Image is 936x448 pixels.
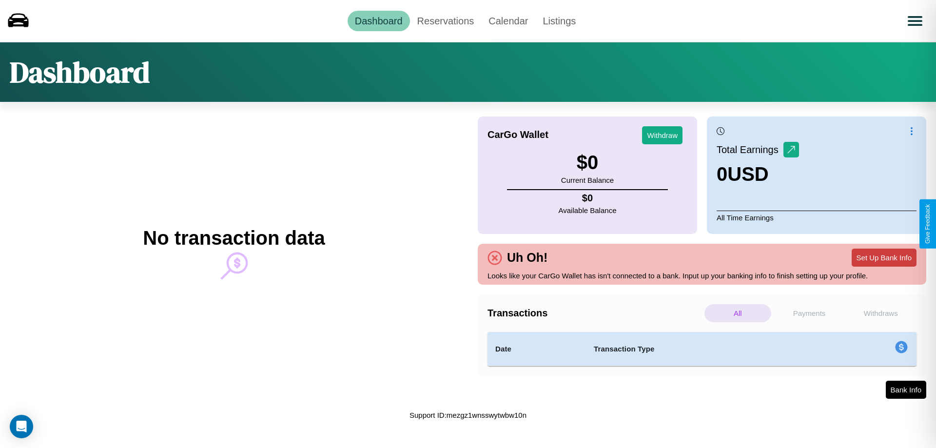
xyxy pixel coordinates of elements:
[495,343,578,355] h4: Date
[10,52,150,92] h1: Dashboard
[487,129,548,140] h4: CarGo Wallet
[924,204,931,244] div: Give Feedback
[561,174,614,187] p: Current Balance
[561,152,614,174] h3: $ 0
[487,332,916,366] table: simple table
[717,141,783,158] p: Total Earnings
[594,343,815,355] h4: Transaction Type
[717,163,799,185] h3: 0 USD
[559,204,617,217] p: Available Balance
[481,11,535,31] a: Calendar
[143,227,325,249] h2: No transaction data
[535,11,583,31] a: Listings
[348,11,410,31] a: Dashboard
[776,304,843,322] p: Payments
[704,304,771,322] p: All
[409,409,526,422] p: Support ID: mezgz1wnsswytwbw10n
[502,251,552,265] h4: Uh Oh!
[642,126,682,144] button: Withdraw
[487,269,916,282] p: Looks like your CarGo Wallet has isn't connected to a bank. Input up your banking info to finish ...
[901,7,929,35] button: Open menu
[10,415,33,438] div: Open Intercom Messenger
[559,193,617,204] h4: $ 0
[886,381,926,399] button: Bank Info
[410,11,482,31] a: Reservations
[487,308,702,319] h4: Transactions
[717,211,916,224] p: All Time Earnings
[852,249,916,267] button: Set Up Bank Info
[847,304,914,322] p: Withdraws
